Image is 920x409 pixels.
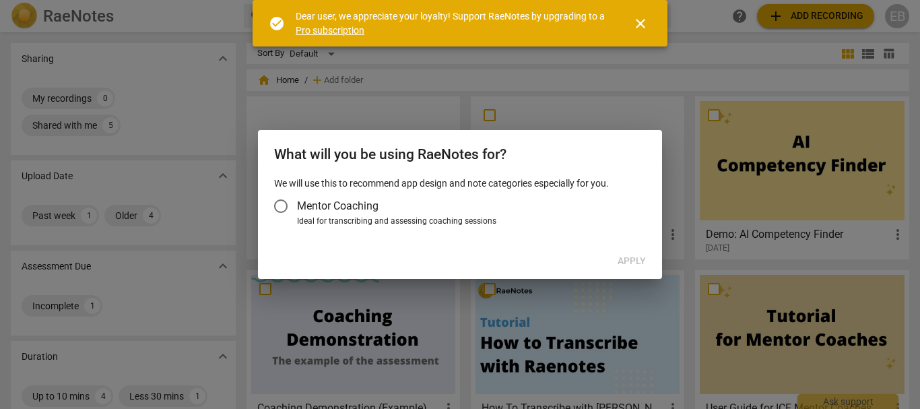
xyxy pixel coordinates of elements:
[624,7,657,40] button: Close
[297,198,379,214] span: Mentor Coaching
[274,146,646,163] h2: What will you be using RaeNotes for?
[269,15,285,32] span: check_circle
[297,216,642,228] div: Ideal for transcribing and assessing coaching sessions
[296,25,364,36] a: Pro subscription
[296,9,608,37] div: Dear user, we appreciate your loyalty! Support RaeNotes by upgrading to a
[274,177,646,191] p: We will use this to recommend app design and note categories especially for you.
[632,15,649,32] span: close
[274,190,646,228] div: Account type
